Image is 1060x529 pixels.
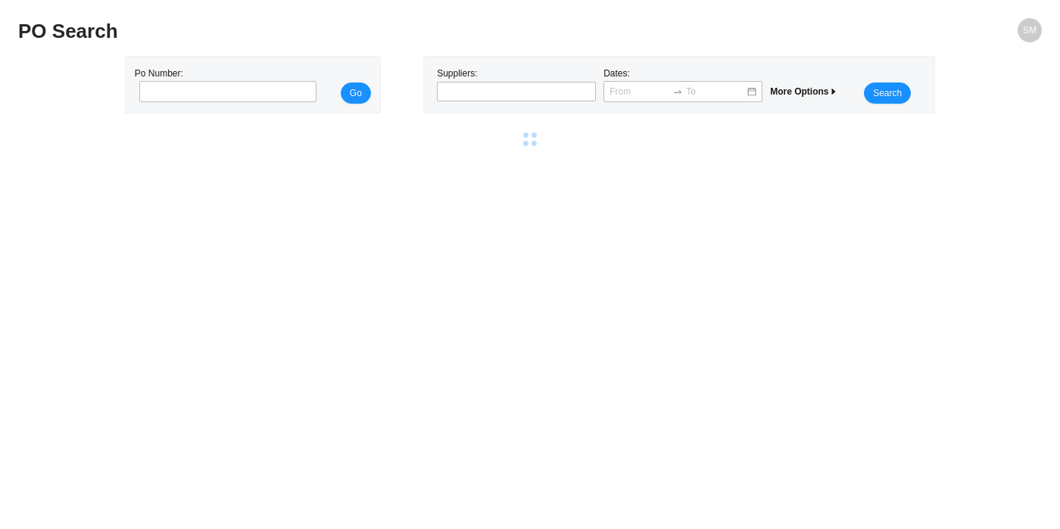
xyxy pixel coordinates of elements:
div: Suppliers: [433,66,600,104]
span: Search [873,86,902,101]
span: Go [350,86,362,101]
button: Search [864,82,911,104]
span: SM [1023,18,1037,42]
div: Po Number: [135,66,312,104]
input: From [609,84,669,99]
h2: PO Search [18,18,786,45]
span: More Options [770,86,837,97]
span: caret-right [829,87,838,96]
input: To [686,84,746,99]
button: Go [341,82,371,104]
div: Dates: [600,66,766,104]
span: swap-right [672,86,683,97]
span: to [672,86,683,97]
